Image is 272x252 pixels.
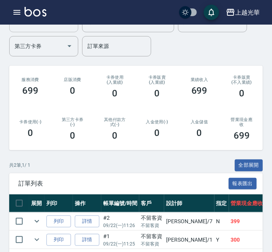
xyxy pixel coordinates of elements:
th: 營業現金應收 [229,194,265,212]
h2: 營業現金應收 [230,117,254,127]
h2: 其他付款方式(-) [103,117,127,127]
th: 列印 [45,194,73,212]
th: 指定 [214,194,229,212]
a: 報表匯出 [229,179,257,187]
button: expand row [31,234,43,245]
button: 列印 [46,234,71,246]
button: 上越光華 [223,5,263,20]
th: 展開 [29,194,45,212]
td: #2 [101,212,139,230]
th: 操作 [73,194,101,212]
td: #1 [101,231,139,249]
h2: 卡券使用(-) [18,119,42,124]
h2: 業績收入 [188,77,211,82]
p: 不留客資 [141,222,163,229]
p: 09/22 (一) 11:26 [103,222,137,229]
td: [PERSON_NAME] /7 [164,212,214,230]
th: 設計師 [164,194,214,212]
a: 詳情 [75,216,99,227]
td: [PERSON_NAME] /1 [164,231,214,249]
h3: 0 [70,85,75,96]
th: 客戶 [139,194,165,212]
button: 列印 [46,216,71,227]
button: 報表匯出 [229,178,257,190]
div: 上越光華 [235,8,260,17]
h3: 0 [70,130,75,141]
h2: 卡券販賣 (不入業績) [230,75,254,85]
h2: 入金使用(-) [145,119,169,124]
h2: 店販消費 [61,77,84,82]
h3: 0 [112,88,117,99]
h2: 入金儲值 [188,119,211,124]
p: 不留客資 [141,240,163,247]
div: 不留客資 [141,214,163,222]
h3: 服務消費 [18,77,42,82]
p: 共 2 筆, 1 / 1 [9,162,30,169]
h3: 0 [197,128,202,138]
h2: 第三方卡券(-) [61,117,84,127]
h3: 699 [234,130,250,141]
button: Open [63,40,76,52]
td: 399 [229,212,265,230]
button: 全部展開 [235,159,263,171]
h2: 卡券使用 (入業績) [103,75,127,85]
h3: 699 [191,85,208,96]
button: expand row [31,216,43,227]
h3: 0 [155,128,160,138]
p: 09/22 (一) 11:25 [103,240,137,247]
h3: 0 [155,88,160,99]
td: N [214,212,229,230]
div: 不留客資 [141,232,163,240]
img: Logo [25,7,46,17]
h3: 699 [22,85,38,96]
th: 帳單編號/時間 [101,194,139,212]
span: 訂單列表 [18,180,229,187]
h3: 0 [239,88,244,99]
button: save [204,5,219,20]
td: 300 [229,231,265,249]
h3: 0 [112,130,117,141]
h2: 卡券販賣 (入業績) [145,75,169,85]
td: Y [214,231,229,249]
a: 詳情 [75,234,99,246]
h3: 0 [28,128,33,138]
